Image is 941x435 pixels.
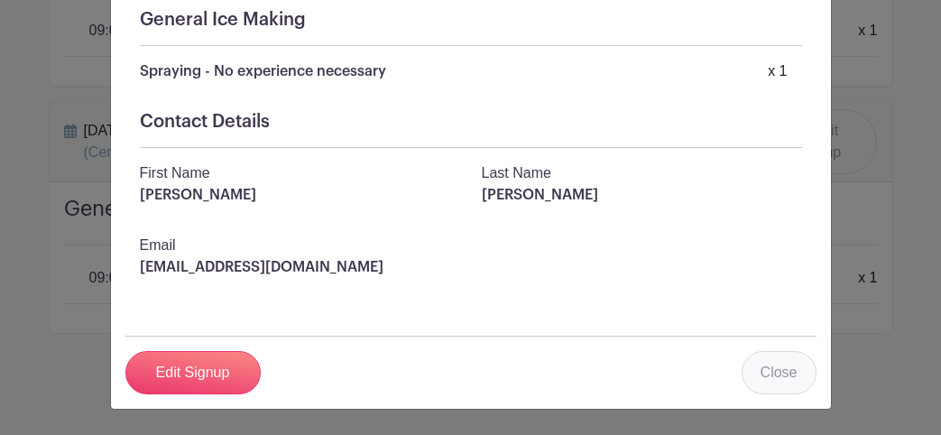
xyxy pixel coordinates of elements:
p: [PERSON_NAME] [140,184,460,206]
p: Last Name [482,162,802,184]
p: [PERSON_NAME] [482,184,802,206]
h5: General Ice Making [140,9,802,31]
a: Edit Signup [125,351,261,394]
h5: Contact Details [140,111,802,133]
a: Close [742,351,816,394]
p: First Name [140,162,460,184]
p: Spraying - No experience necessary [140,60,386,82]
div: x 1 [768,60,787,82]
p: [EMAIL_ADDRESS][DOMAIN_NAME] [140,256,802,278]
p: Email [140,235,802,256]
